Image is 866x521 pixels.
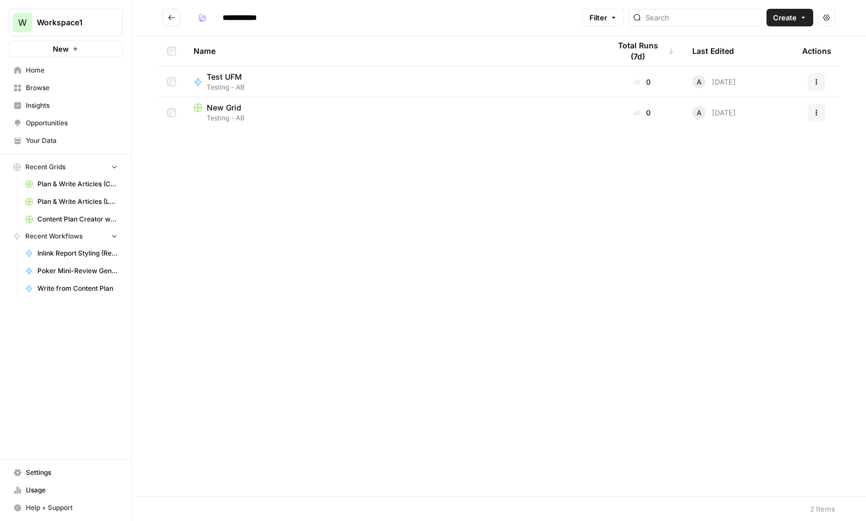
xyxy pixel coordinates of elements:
[194,102,592,123] a: New GridTesting - AB
[582,9,624,26] button: Filter
[9,464,123,481] a: Settings
[207,82,251,92] span: Testing - AB
[610,107,675,118] div: 0
[37,197,118,207] span: Plan & Write Articles (LUSPS)
[692,75,736,88] div: [DATE]
[9,62,123,79] a: Home
[9,97,123,114] a: Insights
[20,245,123,262] a: Inlink Report Styling (Reformat JSON to HTML)
[610,76,675,87] div: 0
[26,136,118,146] span: Your Data
[20,210,123,228] a: Content Plan Creator with Brand Kit (COM Test) Grid
[20,262,123,280] a: Poker Mini-Review Generator
[18,16,27,29] span: W
[26,101,118,110] span: Insights
[26,83,118,93] span: Browse
[589,12,607,23] span: Filter
[20,193,123,210] a: Plan & Write Articles (LUSPS)
[194,71,592,92] a: Test UFMTesting - AB
[194,113,592,123] span: Testing - AB
[773,12,797,23] span: Create
[692,106,736,119] div: [DATE]
[26,503,118,513] span: Help + Support
[9,9,123,36] button: Workspace: Workspace1
[37,284,118,293] span: Write from Content Plan
[163,9,180,26] button: Go back
[20,175,123,193] a: Plan & Write Articles (COM)
[53,43,69,54] span: New
[9,481,123,499] a: Usage
[25,231,82,241] span: Recent Workflows
[26,468,118,478] span: Settings
[610,36,675,66] div: Total Runs (7d)
[37,248,118,258] span: Inlink Report Styling (Reformat JSON to HTML)
[26,118,118,128] span: Opportunities
[207,102,241,113] span: New Grid
[37,17,103,28] span: Workspace1
[37,266,118,276] span: Poker Mini-Review Generator
[697,76,702,87] span: A
[810,503,835,514] div: 2 Items
[697,107,702,118] span: A
[194,36,592,66] div: Name
[766,9,813,26] button: Create
[26,485,118,495] span: Usage
[9,41,123,57] button: New
[26,65,118,75] span: Home
[9,159,123,175] button: Recent Grids
[9,114,123,132] a: Opportunities
[802,36,831,66] div: Actions
[20,280,123,297] a: Write from Content Plan
[9,228,123,245] button: Recent Workflows
[9,79,123,97] a: Browse
[207,71,242,82] span: Test UFM
[9,499,123,517] button: Help + Support
[37,214,118,224] span: Content Plan Creator with Brand Kit (COM Test) Grid
[25,162,65,172] span: Recent Grids
[9,132,123,149] a: Your Data
[37,179,118,189] span: Plan & Write Articles (COM)
[646,12,757,23] input: Search
[692,36,734,66] div: Last Edited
